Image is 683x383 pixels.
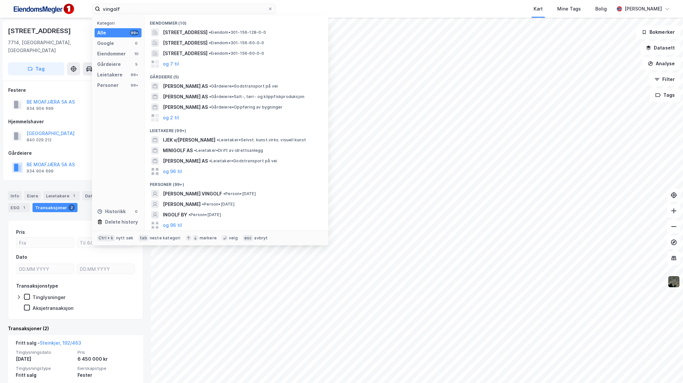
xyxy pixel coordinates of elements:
div: Transaksjoner (2) [8,325,143,333]
a: Steinkjer, 192/463 [40,340,81,346]
span: [PERSON_NAME] AS [163,82,208,90]
span: MINIGOLF AS [163,147,193,154]
div: markere [200,235,217,241]
span: Eierskapstype [77,366,135,371]
div: 1 [71,192,77,199]
div: Alle [97,29,106,37]
span: Eiendom • 301-156-128-0-0 [209,30,266,35]
input: Fra [16,238,74,248]
div: 99+ [130,83,139,88]
span: • [209,158,211,163]
div: Ctrl + k [97,235,115,241]
button: og 7 til [163,60,179,68]
span: • [202,202,204,207]
div: Transaksjoner [33,203,77,212]
div: Personer (99+) [144,177,328,189]
span: [PERSON_NAME] AS [163,93,208,101]
input: DD.MM.YYYY [16,264,74,274]
span: Tinglysningsdato [16,350,74,355]
img: F4PB6Px+NJ5v8B7XTbfpPpyloAAAAASUVORK5CYII= [11,2,76,16]
div: tab [139,235,148,241]
button: Filter [649,73,680,86]
div: avbryt [254,235,268,241]
span: Leietaker • Godstransport på vei [209,158,277,164]
span: • [209,40,211,45]
span: • [217,137,219,142]
span: Gårdeiere • Oppføring av bygninger [209,105,283,110]
span: Gårdeiere • Godstransport på vei [209,84,278,89]
div: Leietakere [97,71,122,79]
div: Kategori [97,21,142,26]
div: [PERSON_NAME] [625,5,662,13]
div: Eiere [24,191,41,200]
div: nytt søk [116,235,134,241]
div: 840 029 212 [27,137,52,143]
span: [PERSON_NAME] AS [163,157,208,165]
input: Søk på adresse, matrikkel, gårdeiere, leietakere eller personer [100,4,268,14]
div: Pris [16,228,25,236]
span: [PERSON_NAME] AS [163,103,208,111]
div: Mine Tags [557,5,581,13]
div: Eiendommer [97,50,126,58]
input: Til 6450000 [77,238,135,248]
span: Person • [DATE] [188,212,221,217]
div: 5 [134,62,139,67]
div: 934 904 699 [27,169,54,174]
div: Kontrollprogram for chat [650,352,683,383]
div: Leietakere (99+) [144,123,328,135]
span: Eiendom • 301-156-60-0-0 [209,40,264,46]
div: 10 [134,51,139,56]
div: 0 [134,209,139,214]
span: Eiendom • 301-156-60-0-0 [209,51,264,56]
div: Gårdeiere [8,149,143,157]
span: • [188,212,190,217]
span: Pris [77,350,135,355]
div: esc [243,235,253,241]
span: [STREET_ADDRESS] [163,29,208,36]
span: • [209,51,211,56]
span: Person • [DATE] [202,202,234,207]
div: 934 904 699 [27,106,54,111]
span: Person • [DATE] [223,191,256,196]
div: Fritt salg - [16,339,81,350]
div: Gårdeiere (5) [144,69,328,81]
iframe: Chat Widget [650,352,683,383]
input: DD.MM.YYYY [77,264,135,274]
span: [STREET_ADDRESS] [163,50,208,57]
button: og 96 til [163,168,182,175]
div: Gårdeiere [97,60,121,68]
div: Datasett [82,191,107,200]
button: Datasett [640,41,680,54]
div: 99+ [130,72,139,77]
div: Bolig [595,5,607,13]
div: Festere [8,86,143,94]
button: Tag [8,62,64,75]
div: Delete history [105,218,138,226]
div: Hjemmelshaver [8,118,143,126]
button: Analyse [642,57,680,70]
span: [STREET_ADDRESS] [163,39,208,47]
div: Kart [534,5,543,13]
button: og 96 til [163,221,182,229]
span: • [209,94,211,99]
span: [PERSON_NAME] [163,200,201,208]
div: [DATE] [16,355,74,363]
div: Personer [97,81,119,89]
span: • [209,105,211,110]
span: IJEK v/[PERSON_NAME] [163,136,215,144]
div: 0 [134,41,139,46]
div: Eiendommer (10) [144,15,328,27]
div: [STREET_ADDRESS] [8,26,72,36]
span: • [223,191,225,196]
div: neste kategori [150,235,181,241]
span: Leietaker • Selvst. kunst.virks. visuell kunst [217,137,306,143]
div: velg [229,235,238,241]
span: [PERSON_NAME] VINGOLF [163,190,222,198]
div: Dato [16,253,27,261]
div: 7714, [GEOGRAPHIC_DATA], [GEOGRAPHIC_DATA] [8,39,106,54]
div: Aksjetransaksjon [33,305,74,311]
span: INGOLF BY [163,211,187,219]
span: • [194,148,196,153]
div: Transaksjonstype [16,282,58,290]
span: Leietaker • Drift av idrettsanlegg [194,148,263,153]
